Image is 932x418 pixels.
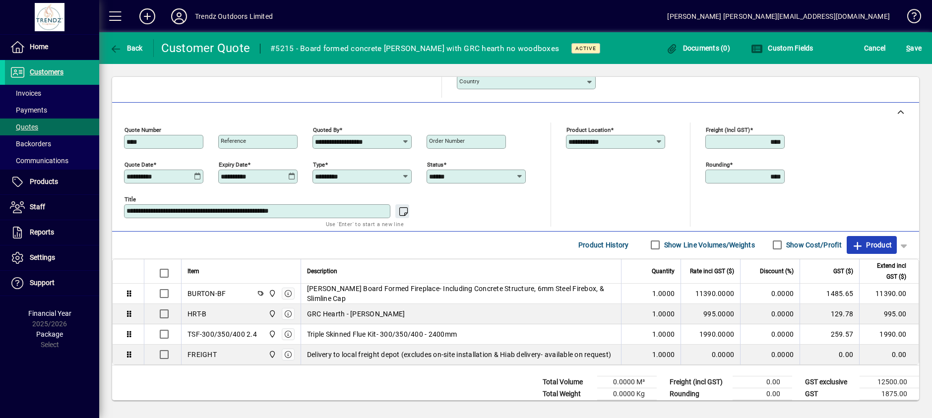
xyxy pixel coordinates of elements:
[30,279,55,287] span: Support
[859,284,919,304] td: 11390.00
[859,304,919,324] td: 995.00
[5,271,99,296] a: Support
[751,44,813,52] span: Custom Fields
[906,40,922,56] span: ave
[187,309,206,319] div: HRT-B
[124,161,153,168] mat-label: Quote date
[124,195,136,202] mat-label: Title
[578,237,629,253] span: Product History
[99,39,154,57] app-page-header-button: Back
[690,266,734,277] span: Rate incl GST ($)
[597,376,657,388] td: 0.0000 M³
[748,39,816,57] button: Custom Fields
[307,350,611,359] span: Delivery to local freight depot (excludes on-site installation & Hiab delivery- available on requ...
[131,7,163,25] button: Add
[866,260,906,282] span: Extend incl GST ($)
[733,376,792,388] td: 0.00
[313,161,325,168] mat-label: Type
[187,350,217,359] div: FREIGHT
[652,266,675,277] span: Quantity
[5,102,99,119] a: Payments
[5,85,99,102] a: Invoices
[187,289,226,299] div: BURTON-BF
[5,119,99,135] a: Quotes
[784,240,842,250] label: Show Cost/Profit
[906,44,910,52] span: S
[187,329,257,339] div: TSF-300/350/400 2.4
[195,8,273,24] div: Trendz Outdoors Limited
[219,161,248,168] mat-label: Expiry date
[904,39,924,57] button: Save
[28,309,71,317] span: Financial Year
[124,126,161,133] mat-label: Quote number
[326,218,404,230] mat-hint: Use 'Enter' to start a new line
[10,106,47,114] span: Payments
[800,400,860,412] td: GST inclusive
[187,266,199,277] span: Item
[307,329,457,339] span: Triple Skinned Flue Kit- 300/350/400 - 2400mm
[36,330,63,338] span: Package
[313,126,339,133] mat-label: Quoted by
[30,68,63,76] span: Customers
[860,400,919,412] td: 14375.00
[663,39,733,57] button: Documents (0)
[30,253,55,261] span: Settings
[307,266,337,277] span: Description
[760,266,794,277] span: Discount (%)
[667,8,890,24] div: [PERSON_NAME] [PERSON_NAME][EMAIL_ADDRESS][DOMAIN_NAME]
[687,289,734,299] div: 11390.0000
[427,161,443,168] mat-label: Status
[740,304,800,324] td: 0.0000
[270,41,559,57] div: #5215 - Board formed concrete [PERSON_NAME] with GRC hearth no woodboxes
[30,203,45,211] span: Staff
[266,329,277,340] span: New Plymouth
[10,123,38,131] span: Quotes
[221,137,246,144] mat-label: Reference
[266,308,277,319] span: New Plymouth
[662,240,755,250] label: Show Line Volumes/Weights
[429,137,465,144] mat-label: Order number
[706,161,730,168] mat-label: Rounding
[800,376,860,388] td: GST exclusive
[666,44,730,52] span: Documents (0)
[30,228,54,236] span: Reports
[687,309,734,319] div: 995.0000
[652,329,675,339] span: 1.0000
[5,152,99,169] a: Communications
[860,376,919,388] td: 12500.00
[538,388,597,400] td: Total Weight
[852,237,892,253] span: Product
[800,324,859,345] td: 259.57
[566,126,611,133] mat-label: Product location
[733,388,792,400] td: 0.00
[652,309,675,319] span: 1.0000
[30,178,58,185] span: Products
[687,350,734,359] div: 0.0000
[5,220,99,245] a: Reports
[740,345,800,364] td: 0.0000
[163,7,195,25] button: Profile
[10,89,41,97] span: Invoices
[665,388,733,400] td: Rounding
[5,135,99,152] a: Backorders
[800,304,859,324] td: 129.78
[597,388,657,400] td: 0.0000 Kg
[740,324,800,345] td: 0.0000
[800,284,859,304] td: 1485.65
[5,170,99,194] a: Products
[459,78,479,85] mat-label: Country
[5,35,99,60] a: Home
[859,324,919,345] td: 1990.00
[862,39,888,57] button: Cancel
[307,309,405,319] span: GRC Hearth - [PERSON_NAME]
[652,289,675,299] span: 1.0000
[687,329,734,339] div: 1990.0000
[706,126,750,133] mat-label: Freight (incl GST)
[5,195,99,220] a: Staff
[800,388,860,400] td: GST
[5,245,99,270] a: Settings
[574,236,633,254] button: Product History
[847,236,897,254] button: Product
[107,39,145,57] button: Back
[833,266,853,277] span: GST ($)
